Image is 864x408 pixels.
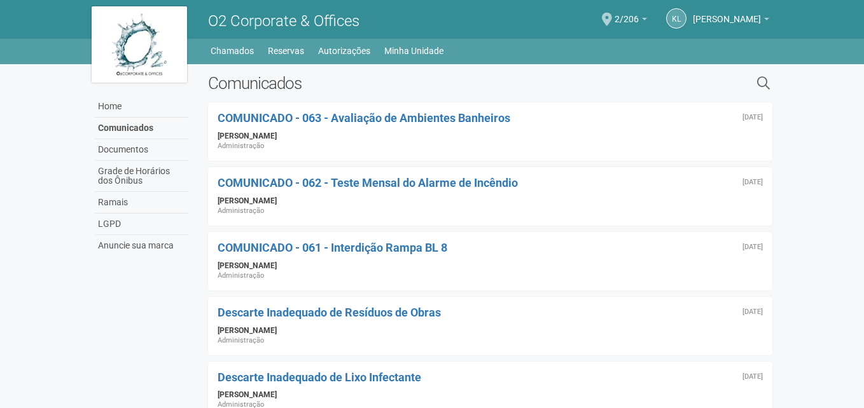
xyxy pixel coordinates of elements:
a: Chamados [211,42,254,60]
a: Home [95,96,189,118]
span: 2/206 [615,2,639,24]
a: Grade de Horários dos Ônibus [95,161,189,192]
div: Quinta-feira, 9 de outubro de 2025 às 14:01 [742,114,763,121]
div: Terça-feira, 16 de setembro de 2025 às 19:13 [742,373,763,381]
div: Sexta-feira, 26 de setembro de 2025 às 19:29 [742,179,763,186]
div: Administração [218,336,763,346]
a: KL [666,8,686,29]
a: Anuncie sua marca [95,235,189,256]
a: Descarte Inadequado de Resíduos de Obras [218,306,441,319]
div: Administração [218,141,763,151]
span: O2 Corporate & Offices [208,12,359,30]
span: Kauany Lopes [693,2,761,24]
a: Documentos [95,139,189,161]
a: COMUNICADO - 062 - Teste Mensal do Alarme de Incêndio [218,176,518,189]
img: logo.jpg [92,6,187,83]
h2: Comunicados [208,74,626,93]
div: [PERSON_NAME] [218,131,763,141]
a: COMUNICADO - 061 - Interdição Rampa BL 8 [218,241,447,254]
a: COMUNICADO - 063 - Avaliação de Ambientes Banheiros [218,111,510,125]
div: [PERSON_NAME] [218,325,763,336]
a: [PERSON_NAME] [693,16,769,26]
div: [PERSON_NAME] [218,261,763,271]
a: Minha Unidade [384,42,443,60]
div: [PERSON_NAME] [218,390,763,400]
a: Comunicados [95,118,189,139]
a: Reservas [268,42,304,60]
div: Administração [218,206,763,216]
div: [PERSON_NAME] [218,196,763,206]
div: Segunda-feira, 22 de setembro de 2025 às 15:18 [742,308,763,316]
a: Descarte Inadequado de Lixo Infectante [218,371,421,384]
a: 2/206 [615,16,647,26]
a: Ramais [95,192,189,214]
a: Autorizações [318,42,370,60]
div: Sexta-feira, 26 de setembro de 2025 às 17:30 [742,243,763,251]
a: LGPD [95,214,189,235]
div: Administração [218,271,763,281]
